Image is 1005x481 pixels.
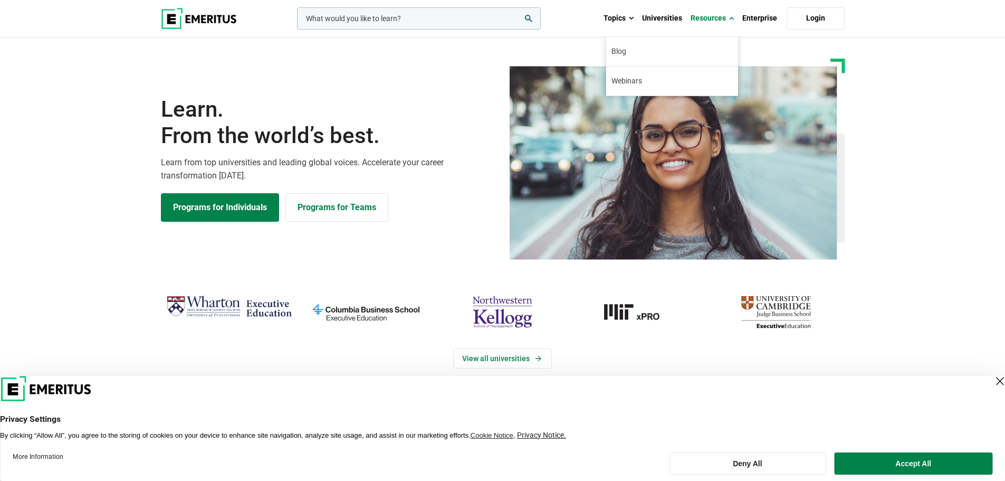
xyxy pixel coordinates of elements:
a: Explore Programs [161,193,279,222]
a: Blog [606,37,738,66]
img: cambridge-judge-business-school [713,291,839,333]
a: Login [787,7,845,30]
span: From the world’s best. [161,122,496,149]
a: Webinars [606,67,738,96]
img: northwestern-kellogg [439,291,566,333]
p: Learn from top universities and leading global voices. Accelerate your career transformation [DATE]. [161,156,496,183]
img: columbia-business-school [303,291,429,333]
img: Learn from the world's best [510,66,837,260]
h1: Learn. [161,96,496,149]
a: View Universities [453,348,552,369]
input: woocommerce-product-search-field-0 [297,7,541,30]
a: MIT-xPRO [576,291,702,333]
img: MIT xPRO [576,291,702,333]
img: Wharton Executive Education [166,291,292,323]
a: Explore for Business [285,193,388,222]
